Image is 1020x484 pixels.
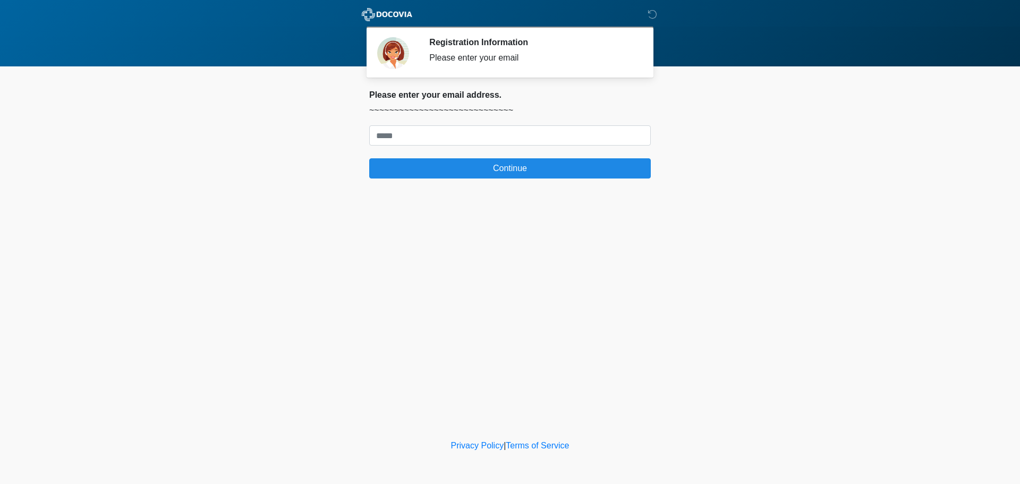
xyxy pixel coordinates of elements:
h2: Please enter your email address. [369,90,651,100]
h2: Registration Information [429,37,635,47]
a: Terms of Service [506,441,569,450]
p: ~~~~~~~~~~~~~~~~~~~~~~~~~~~~~ [369,104,651,117]
a: Privacy Policy [451,441,504,450]
button: Continue [369,158,651,179]
img: ABC Med Spa- GFEase Logo [359,8,415,21]
div: Please enter your email [429,52,635,64]
img: Agent Avatar [377,37,409,69]
a: | [504,441,506,450]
